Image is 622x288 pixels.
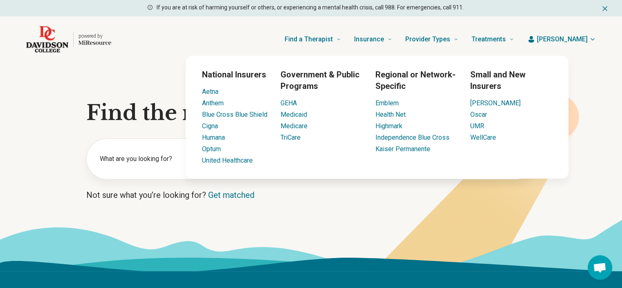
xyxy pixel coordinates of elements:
a: Medicaid [281,111,307,118]
p: If you are at risk of harming yourself or others, or experiencing a mental health crisis, call 98... [157,3,464,12]
a: Anthem [202,99,224,107]
button: [PERSON_NAME] [527,34,596,44]
a: Highmark [375,122,402,130]
a: TriCare [281,134,301,141]
a: Health Net [375,111,406,118]
label: What are you looking for? [100,154,237,164]
h3: Small and New Insurers [470,69,552,92]
span: Insurance [354,34,384,45]
span: Provider Types [405,34,450,45]
a: Oscar [470,111,487,118]
div: Insurance [137,56,618,179]
p: powered by [79,33,111,39]
h3: Government & Public Programs [281,69,362,92]
a: Provider Types [405,23,458,56]
span: Find a Therapist [285,34,333,45]
a: Find a Therapist [285,23,341,56]
a: Cigna [202,122,218,130]
a: [PERSON_NAME] [470,99,521,107]
a: Aetna [202,88,218,95]
p: Not sure what you’re looking for? [86,189,536,201]
h3: National Insurers [202,69,267,80]
a: UMR [470,122,484,130]
h3: Regional or Network-Specific [375,69,457,92]
a: Humana [202,134,225,141]
span: [PERSON_NAME] [537,34,588,44]
a: GEHA [281,99,297,107]
a: United Healthcare [202,156,253,164]
a: Independence Blue Cross [375,134,449,141]
a: Get matched [208,190,254,200]
div: Open chat [588,255,612,280]
a: Kaiser Permanente [375,145,430,153]
h1: Find the right mental health care for you [86,101,536,125]
a: Blue Cross Blue Shield [202,111,267,118]
a: Home page [26,26,111,52]
a: Treatments [472,23,514,56]
a: Optum [202,145,221,153]
span: Treatments [472,34,506,45]
a: WellCare [470,134,496,141]
a: Emblem [375,99,399,107]
a: Medicare [281,122,308,130]
button: Dismiss [601,3,609,13]
a: Insurance [354,23,392,56]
